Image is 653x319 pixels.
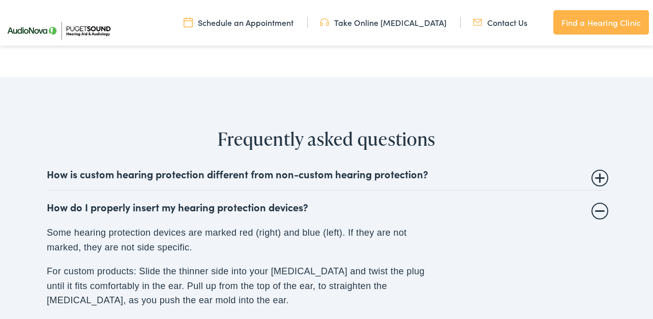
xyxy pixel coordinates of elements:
[320,17,447,28] a: Take Online [MEDICAL_DATA]
[47,201,606,213] summary: How do I properly insert my hearing protection devices?
[553,10,649,35] a: Find a Hearing Clinic
[320,17,329,28] img: utility icon
[184,17,193,28] img: utility icon
[184,17,293,28] a: Schedule an Appointment
[26,128,627,150] h2: Frequently asked questions
[47,226,438,255] p: Some hearing protection devices are marked red (right) and blue (left). If they are not marked, t...
[473,17,482,28] img: utility icon
[47,168,606,180] summary: How is custom hearing protection different from non-custom hearing protection?
[473,17,527,28] a: Contact Us
[47,264,438,308] p: For custom products: Slide the thinner side into your [MEDICAL_DATA] and twist the plug until it ...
